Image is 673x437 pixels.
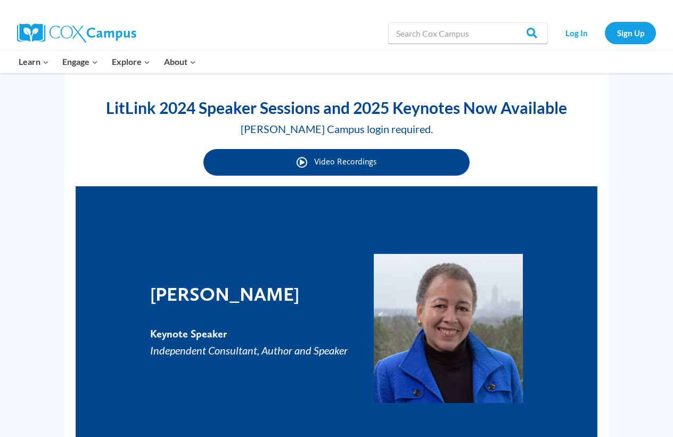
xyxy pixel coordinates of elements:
[157,51,203,73] button: Child menu of About
[12,51,56,73] button: Child menu of Learn
[56,51,105,73] button: Child menu of Engage
[106,98,567,117] strong: LitLink 2024 Speaker Sessions and 2025 Keynotes Now Available
[203,149,470,176] a: Video Recordings
[553,22,600,44] a: Log In
[553,22,656,44] nav: Secondary Navigation
[605,22,656,44] a: Sign Up
[241,122,433,135] span: [PERSON_NAME] Campus login required.
[17,23,136,43] img: Cox Campus
[150,283,374,306] div: [PERSON_NAME]
[12,51,202,73] nav: Primary Navigation
[388,22,548,44] input: Search Cox Campus
[150,344,348,357] em: Independent Consultant, Author and Speaker
[105,51,157,73] button: Child menu of Explore
[314,156,376,167] span: Video Recordings
[150,327,227,340] span: Keynote Speaker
